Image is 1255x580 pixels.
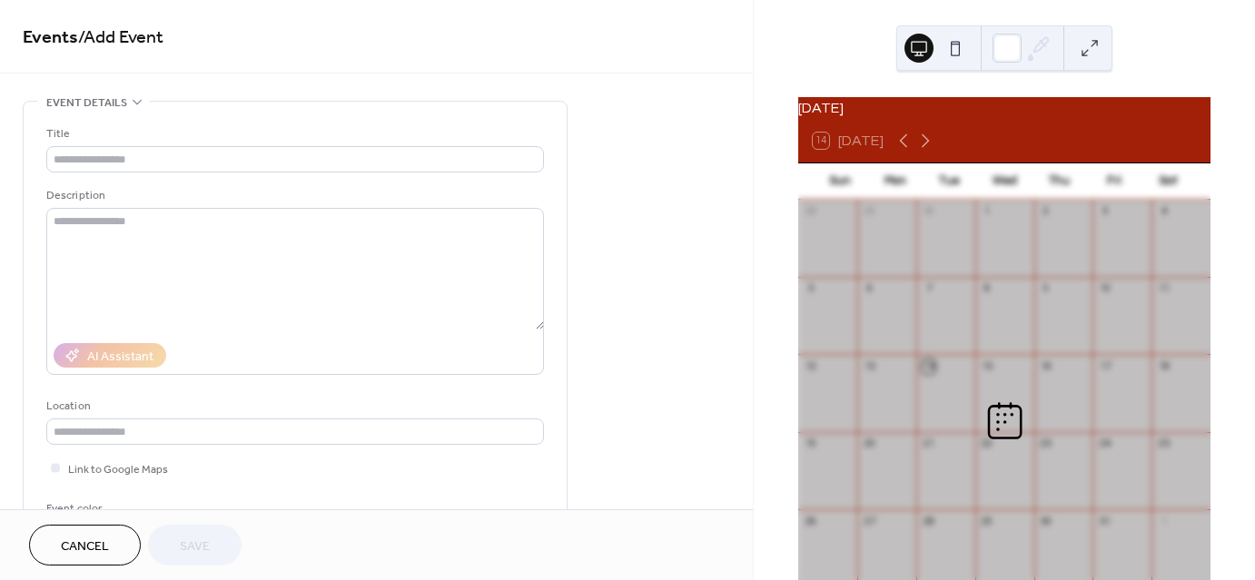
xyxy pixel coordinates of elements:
[863,282,876,296] div: 6
[1040,359,1053,373] div: 16
[804,282,817,296] div: 5
[981,515,994,528] div: 29
[1157,515,1171,528] div: 1
[1098,359,1112,373] div: 17
[23,20,78,55] a: Events
[1040,205,1053,219] div: 2
[922,515,935,528] div: 28
[922,359,935,373] div: 14
[1040,515,1053,528] div: 30
[804,359,817,373] div: 12
[804,205,817,219] div: 28
[922,282,935,296] div: 7
[813,163,867,200] div: Sun
[981,359,994,373] div: 15
[863,437,876,451] div: 20
[1157,282,1171,296] div: 11
[29,525,141,565] button: Cancel
[1157,205,1171,219] div: 4
[863,515,876,528] div: 27
[981,205,994,219] div: 1
[78,20,163,55] span: / Add Event
[1086,163,1141,200] div: Fri
[1157,359,1171,373] div: 18
[923,163,977,200] div: Tue
[798,97,1211,119] div: [DATE]
[1032,163,1086,200] div: Thu
[863,205,876,219] div: 29
[981,437,994,451] div: 22
[46,499,183,518] div: Event color
[804,515,817,528] div: 26
[1098,205,1112,219] div: 3
[61,537,109,556] span: Cancel
[1141,163,1196,200] div: Sat
[867,163,922,200] div: Mon
[1157,437,1171,451] div: 25
[863,359,876,373] div: 13
[68,460,168,479] span: Link to Google Maps
[1040,437,1053,451] div: 23
[922,437,935,451] div: 21
[981,282,994,296] div: 8
[1098,437,1112,451] div: 24
[46,93,127,113] span: Event details
[1098,282,1112,296] div: 10
[977,163,1032,200] div: Wed
[1040,282,1053,296] div: 9
[922,205,935,219] div: 30
[46,397,540,416] div: Location
[46,124,540,143] div: Title
[804,437,817,451] div: 19
[46,186,540,205] div: Description
[1098,515,1112,528] div: 31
